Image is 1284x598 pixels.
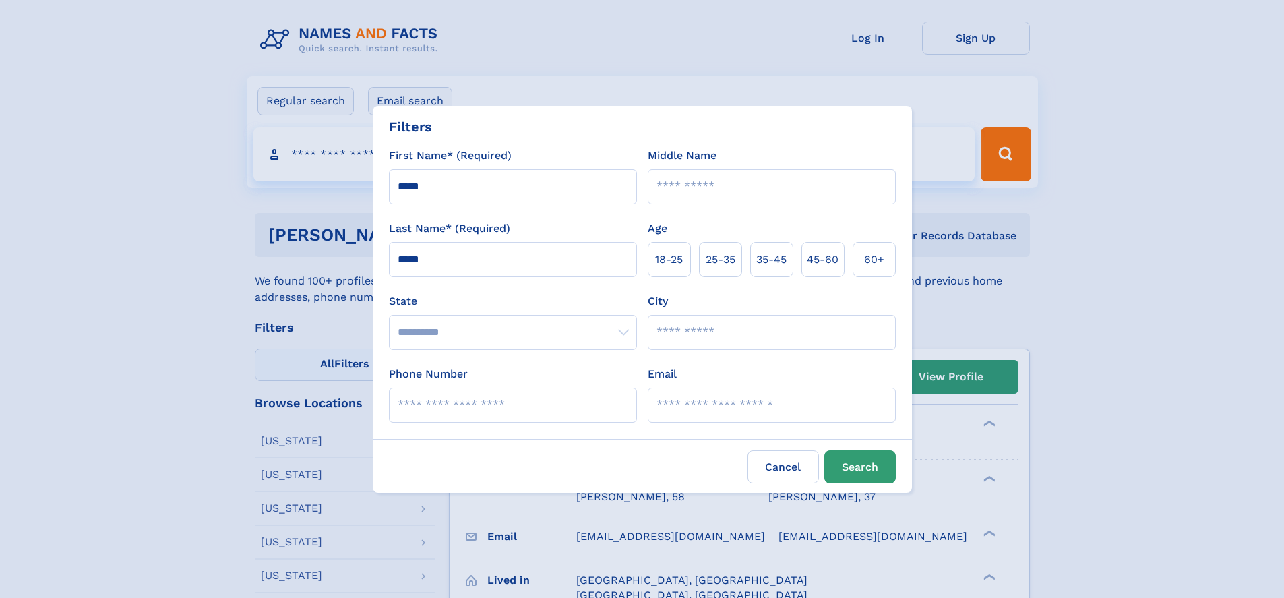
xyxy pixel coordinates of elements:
span: 45‑60 [807,251,838,268]
button: Search [824,450,896,483]
label: Cancel [747,450,819,483]
span: 35‑45 [756,251,787,268]
span: 60+ [864,251,884,268]
span: 18‑25 [655,251,683,268]
label: City [648,293,668,309]
label: Phone Number [389,366,468,382]
label: Age [648,220,667,237]
label: Email [648,366,677,382]
label: Middle Name [648,148,716,164]
label: State [389,293,637,309]
label: Last Name* (Required) [389,220,510,237]
span: 25‑35 [706,251,735,268]
label: First Name* (Required) [389,148,512,164]
div: Filters [389,117,432,137]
